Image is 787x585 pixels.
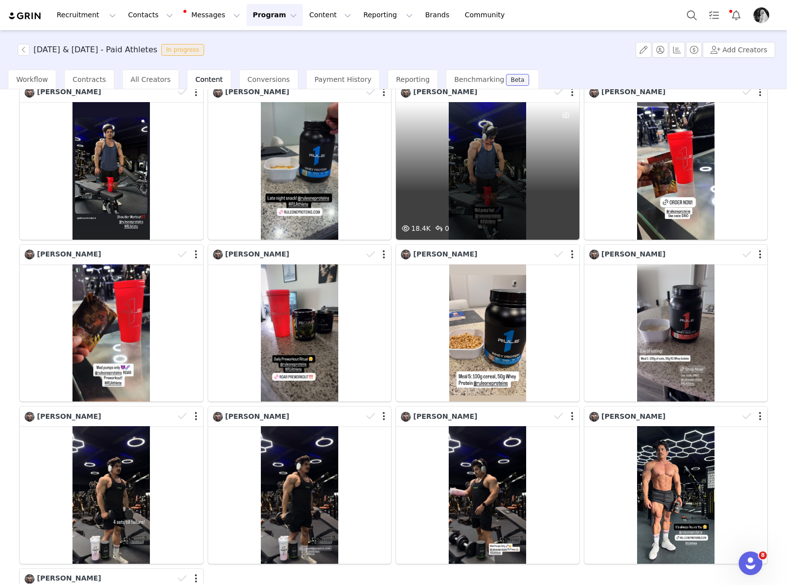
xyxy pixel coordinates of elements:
[213,412,223,422] img: 27335146--s.jpg
[725,4,747,26] button: Notifications
[401,250,411,259] img: 27335146--s.jpg
[37,250,101,258] span: [PERSON_NAME]
[213,250,223,259] img: 27335146--s.jpg
[413,412,477,420] span: [PERSON_NAME]
[602,250,666,258] span: [PERSON_NAME]
[413,88,477,96] span: [PERSON_NAME]
[37,88,101,96] span: [PERSON_NAME]
[18,44,208,56] span: [object Object]
[511,77,525,83] div: Beta
[739,551,762,575] iframe: Intercom live chat
[25,250,35,259] img: 27335146--s.jpg
[589,250,599,259] img: 27335146--s.jpg
[248,75,290,83] span: Conversions
[16,75,48,83] span: Workflow
[213,88,223,98] img: 27335146--s.jpg
[247,4,303,26] button: Program
[589,88,599,98] img: 27335146--s.jpg
[419,4,458,26] a: Brands
[8,11,42,21] img: grin logo
[399,224,430,232] span: 18.4K
[37,412,101,420] span: [PERSON_NAME]
[161,44,204,56] span: In progress
[454,75,504,83] span: Benchmarking
[225,250,289,258] span: [PERSON_NAME]
[401,412,411,422] img: 27335146--s.jpg
[703,42,775,58] button: Add Creators
[589,412,599,422] img: 27335146--s.jpg
[396,75,429,83] span: Reporting
[34,44,157,56] h3: [DATE] & [DATE] - Paid Athletes
[72,75,106,83] span: Contracts
[25,88,35,98] img: 27335146--s.jpg
[401,88,411,98] img: 27335146--s.jpg
[131,75,171,83] span: All Creators
[358,4,419,26] button: Reporting
[225,88,289,96] span: [PERSON_NAME]
[759,551,767,559] span: 8
[703,4,725,26] a: Tasks
[303,4,357,26] button: Content
[179,4,246,26] button: Messages
[122,4,179,26] button: Contacts
[25,574,35,584] img: 27335146--s.jpg
[413,250,477,258] span: [PERSON_NAME]
[748,7,779,23] button: Profile
[681,4,703,26] button: Search
[602,412,666,420] span: [PERSON_NAME]
[433,224,449,232] span: 0
[315,75,372,83] span: Payment History
[225,412,289,420] span: [PERSON_NAME]
[459,4,515,26] a: Community
[51,4,122,26] button: Recruitment
[602,88,666,96] span: [PERSON_NAME]
[37,574,101,582] span: [PERSON_NAME]
[753,7,769,23] img: bc015d8d-fe1b-48ef-ba7d-4148badeecdc.jpg
[195,75,223,83] span: Content
[25,412,35,422] img: 27335146--s.jpg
